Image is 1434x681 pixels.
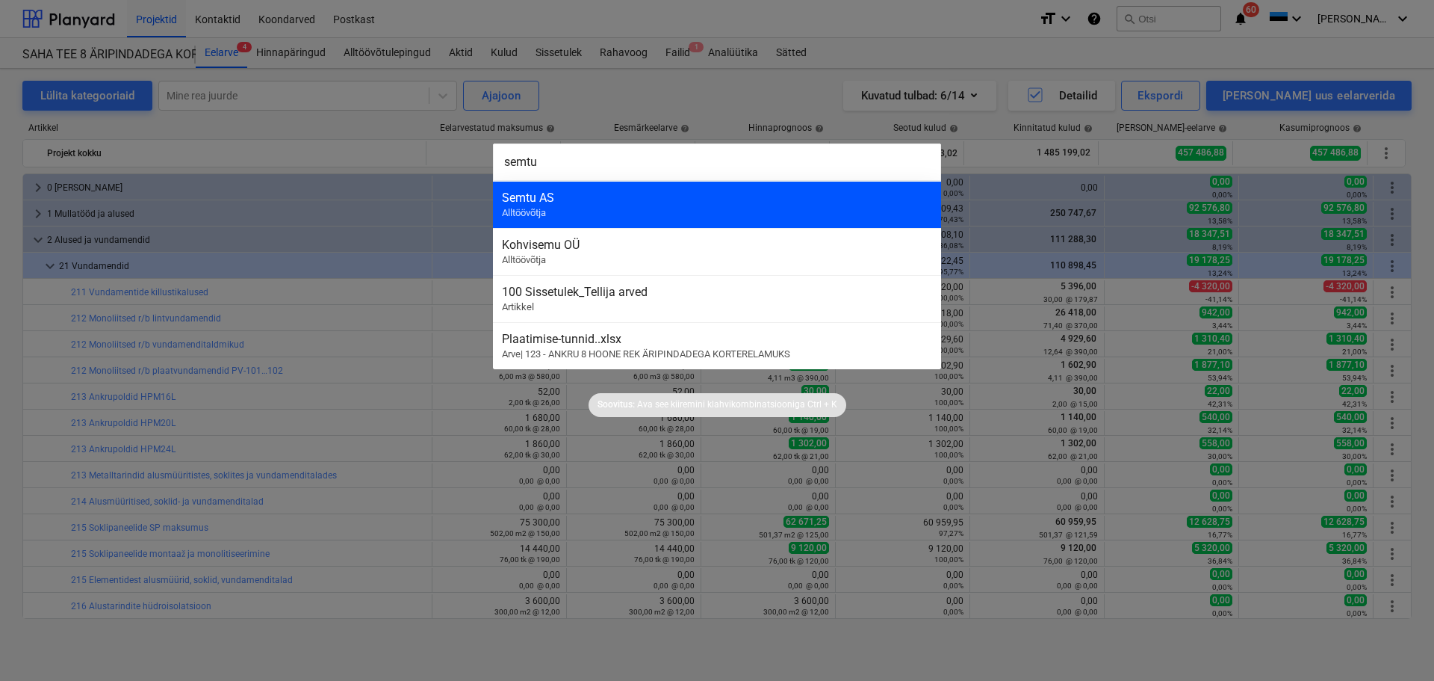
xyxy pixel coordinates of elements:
p: Ava see kiiremini klahvikombinatsiooniga [637,398,805,411]
p: Soovitus: [597,398,635,411]
div: Plaatimise-tunnid..xlsx [502,332,932,346]
span: Alltöövõtja [502,207,546,218]
span: Arve | 123 - ANKRU 8 HOONE REK ÄRIPINDADEGA KORTERELAMUKS [502,348,790,360]
div: Kohvisemu OÜ [502,238,932,252]
div: Kohvisemu OÜAlltöövõtja [493,228,941,275]
span: Alltöövõtja [502,254,546,265]
div: 100 Sissetulek_Tellija arved [502,285,932,299]
p: Ctrl + K [807,398,837,411]
div: 100 Sissetulek_Tellija arvedArtikkel [493,275,941,322]
input: Otsi projekte, eelarveridu, lepinguid, akte, alltöövõtjaid... [493,144,941,181]
div: Plaatimise-tunnid..xlsxArve| 123 - ANKRU 8 HOONE REK ÄRIPINDADEGA KORTERELAMUKS [493,322,941,369]
div: Vestlusvidin [1359,609,1434,681]
div: Soovitus:Ava see kiiremini klahvikombinatsioonigaCtrl + K [589,393,846,417]
span: Artikkel [502,301,534,312]
iframe: Chat Widget [1359,609,1434,681]
div: Semtu ASAlltöövõtja [493,181,941,228]
div: Semtu AS [502,191,932,205]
